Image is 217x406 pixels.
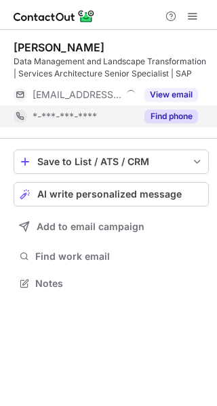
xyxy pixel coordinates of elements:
button: Find work email [14,247,209,266]
button: save-profile-one-click [14,150,209,174]
span: AI write personalized message [37,189,182,200]
button: Reveal Button [144,110,198,123]
button: AI write personalized message [14,182,209,206]
div: Data Management and Landscape Transformation | Services Architecture Senior Specialist | SAP [14,55,209,80]
div: Save to List / ATS / CRM [37,156,185,167]
span: Notes [35,277,203,290]
div: [PERSON_NAME] [14,41,104,54]
span: Find work email [35,250,203,263]
button: Reveal Button [144,88,198,101]
img: ContactOut v5.3.10 [14,8,95,24]
span: [EMAIL_ADDRESS][DOMAIN_NAME] [33,89,121,101]
button: Notes [14,274,209,293]
span: Add to email campaign [37,221,144,232]
button: Add to email campaign [14,215,209,239]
